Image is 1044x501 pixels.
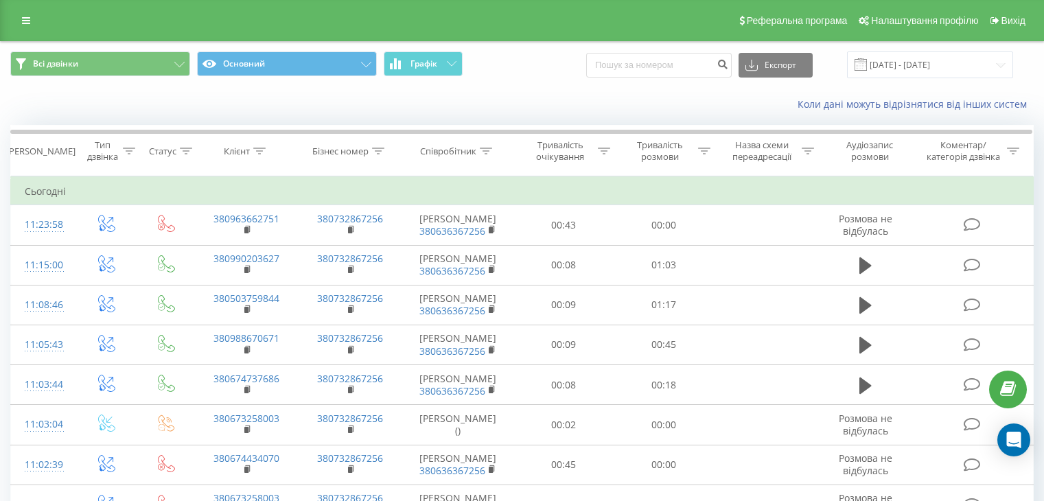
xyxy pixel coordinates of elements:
[419,345,485,358] a: 380636367256
[317,292,383,305] a: 380732867256
[923,139,1004,163] div: Коментар/категорія дзвінка
[10,51,190,76] button: Всі дзвінки
[402,245,514,285] td: [PERSON_NAME]
[839,452,892,477] span: Розмова не відбулась
[402,325,514,364] td: [PERSON_NAME]
[614,245,713,285] td: 01:03
[213,212,279,225] a: 380963662751
[419,464,485,477] a: 380636367256
[871,15,978,26] span: Налаштування профілю
[997,423,1030,456] div: Open Intercom Messenger
[419,304,485,317] a: 380636367256
[384,51,463,76] button: Графік
[317,372,383,385] a: 380732867256
[747,15,848,26] span: Реферальна програма
[317,331,383,345] a: 380732867256
[410,59,437,69] span: Графік
[419,264,485,277] a: 380636367256
[614,325,713,364] td: 00:45
[614,365,713,405] td: 00:18
[25,371,61,398] div: 11:03:44
[514,285,614,325] td: 00:09
[514,205,614,245] td: 00:43
[739,53,813,78] button: Експорт
[317,252,383,265] a: 380732867256
[614,445,713,485] td: 00:00
[798,97,1034,110] a: Коли дані можуть відрізнятися вiд інших систем
[402,205,514,245] td: [PERSON_NAME]
[402,445,514,485] td: [PERSON_NAME]
[1001,15,1025,26] span: Вихід
[11,178,1034,205] td: Сьогодні
[726,139,798,163] div: Назва схеми переадресації
[25,331,61,358] div: 11:05:43
[614,205,713,245] td: 00:00
[514,445,614,485] td: 00:45
[317,212,383,225] a: 380732867256
[419,224,485,237] a: 380636367256
[614,285,713,325] td: 01:17
[213,292,279,305] a: 380503759844
[86,139,119,163] div: Тип дзвінка
[514,365,614,405] td: 00:08
[213,252,279,265] a: 380990203627
[626,139,695,163] div: Тривалість розмови
[6,145,76,157] div: [PERSON_NAME]
[586,53,732,78] input: Пошук за номером
[213,452,279,465] a: 380674434070
[25,452,61,478] div: 11:02:39
[213,331,279,345] a: 380988670671
[514,325,614,364] td: 00:09
[197,51,377,76] button: Основний
[614,405,713,445] td: 00:00
[402,405,514,445] td: [PERSON_NAME] ()
[213,412,279,425] a: 380673258003
[839,212,892,237] span: Розмова не відбулась
[402,365,514,405] td: [PERSON_NAME]
[830,139,910,163] div: Аудіозапис розмови
[317,412,383,425] a: 380732867256
[839,412,892,437] span: Розмова не відбулась
[419,384,485,397] a: 380636367256
[317,452,383,465] a: 380732867256
[25,411,61,438] div: 11:03:04
[402,285,514,325] td: [PERSON_NAME]
[25,252,61,279] div: 11:15:00
[25,292,61,318] div: 11:08:46
[25,211,61,238] div: 11:23:58
[33,58,78,69] span: Всі дзвінки
[213,372,279,385] a: 380674737686
[149,145,176,157] div: Статус
[420,145,476,157] div: Співробітник
[514,245,614,285] td: 00:08
[526,139,595,163] div: Тривалість очікування
[514,405,614,445] td: 00:02
[312,145,369,157] div: Бізнес номер
[224,145,250,157] div: Клієнт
